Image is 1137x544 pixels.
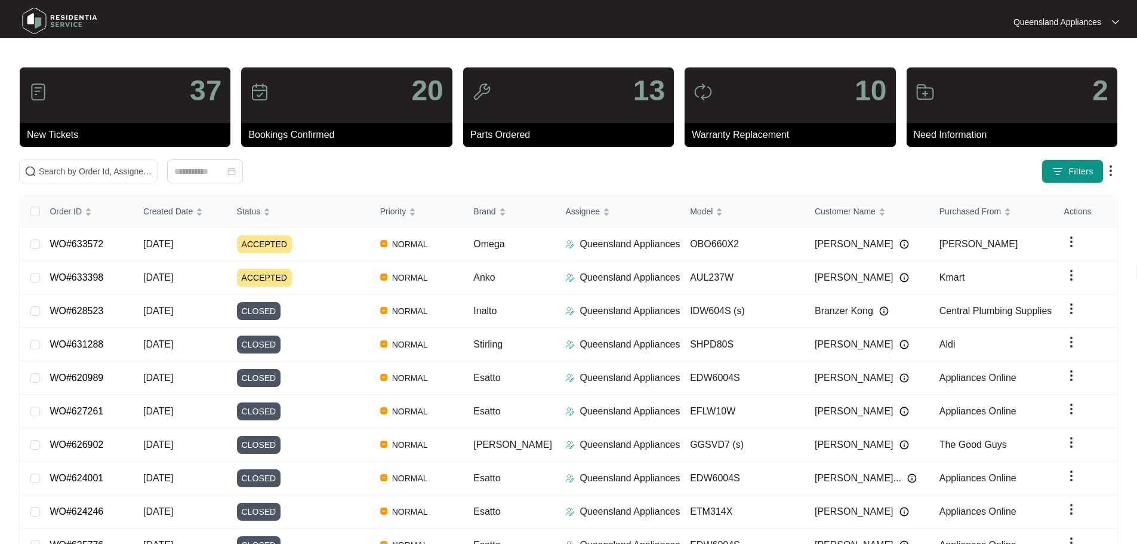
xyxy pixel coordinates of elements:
[1064,268,1079,282] img: dropdown arrow
[580,304,680,318] p: Queensland Appliances
[143,205,193,218] span: Created Date
[815,371,893,385] span: [PERSON_NAME]
[580,271,680,285] p: Queensland Appliances
[380,474,387,481] img: Vercel Logo
[380,307,387,314] img: Vercel Logo
[50,406,103,416] a: WO#627261
[50,239,103,249] a: WO#633572
[1064,469,1079,483] img: dropdown arrow
[473,205,495,218] span: Brand
[387,471,433,485] span: NORMAL
[565,407,575,416] img: Assigner Icon
[680,495,805,528] td: ETM314X
[29,82,48,102] img: icon
[815,438,893,452] span: [PERSON_NAME]
[380,240,387,247] img: Vercel Logo
[899,340,909,349] img: Info icon
[387,371,433,385] span: NORMAL
[237,369,281,387] span: CLOSED
[815,304,873,318] span: Branzer Kong
[1092,76,1108,105] p: 2
[565,239,575,249] img: Assigner Icon
[473,306,497,316] span: Inalto
[680,261,805,294] td: AUL237W
[237,205,261,218] span: Status
[473,373,500,383] span: Esatto
[18,3,101,39] img: residentia service logo
[580,237,680,251] p: Queensland Appliances
[580,337,680,352] p: Queensland Appliances
[930,196,1055,228] th: Purchased From
[248,128,452,142] p: Bookings Confirmed
[50,373,103,383] a: WO#620989
[50,439,103,450] a: WO#626902
[1104,164,1118,178] img: dropdown arrow
[565,306,575,316] img: Assigner Icon
[565,340,575,349] img: Assigner Icon
[380,340,387,348] img: Vercel Logo
[879,306,889,316] img: Info icon
[387,337,433,352] span: NORMAL
[815,471,901,485] span: [PERSON_NAME]...
[680,196,805,228] th: Model
[190,76,221,105] p: 37
[387,505,433,519] span: NORMAL
[50,205,82,218] span: Order ID
[387,237,433,251] span: NORMAL
[680,228,805,261] td: OBO660X2
[387,404,433,419] span: NORMAL
[473,339,503,349] span: Stirling
[565,474,575,483] img: Assigner Icon
[411,76,443,105] p: 20
[692,128,895,142] p: Warranty Replacement
[143,239,173,249] span: [DATE]
[680,462,805,495] td: EDW6004S
[470,128,674,142] p: Parts Ordered
[50,506,103,517] a: WO#624246
[143,339,173,349] span: [DATE]
[939,373,1016,383] span: Appliances Online
[939,473,1016,483] span: Appliances Online
[237,269,292,287] span: ACCEPTED
[50,306,103,316] a: WO#628523
[237,336,281,354] span: CLOSED
[1068,165,1093,178] span: Filters
[805,196,930,228] th: Customer Name
[916,82,935,102] img: icon
[237,235,292,253] span: ACCEPTED
[815,205,876,218] span: Customer Name
[899,373,909,383] img: Info icon
[143,373,173,383] span: [DATE]
[1064,502,1079,517] img: dropdown arrow
[473,272,495,282] span: Anko
[380,508,387,515] img: Vercel Logo
[939,272,965,282] span: Kmart
[40,196,134,228] th: Order ID
[1064,235,1079,249] img: dropdown arrow
[580,471,680,485] p: Queensland Appliances
[580,438,680,452] p: Queensland Appliances
[371,196,464,228] th: Priority
[899,273,909,282] img: Info icon
[680,428,805,462] td: GGSVD7 (s)
[580,371,680,385] p: Queensland Appliances
[380,205,406,218] span: Priority
[680,328,805,361] td: SHPD80S
[556,196,680,228] th: Assignee
[565,273,575,282] img: Assigner Icon
[380,374,387,381] img: Vercel Logo
[143,272,173,282] span: [DATE]
[237,302,281,320] span: CLOSED
[237,436,281,454] span: CLOSED
[387,438,433,452] span: NORMAL
[1052,165,1064,177] img: filter icon
[473,239,504,249] span: Omega
[565,373,575,383] img: Assigner Icon
[472,82,491,102] img: icon
[143,506,173,517] span: [DATE]
[815,505,893,519] span: [PERSON_NAME]
[387,271,433,285] span: NORMAL
[565,440,575,450] img: Assigner Icon
[680,395,805,428] td: EFLW10W
[464,196,556,228] th: Brand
